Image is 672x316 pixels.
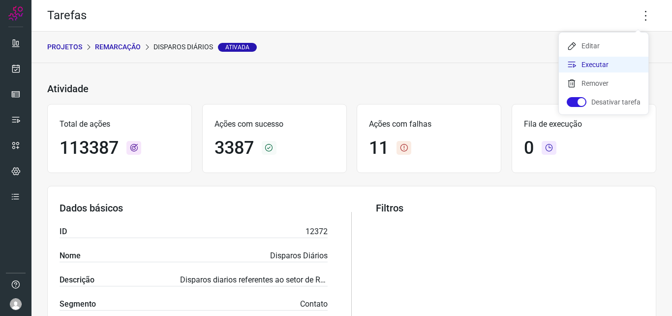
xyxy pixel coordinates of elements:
p: Ações com falhas [369,118,489,130]
p: Fila de execução [524,118,644,130]
label: ID [60,226,67,238]
p: Contato [300,298,328,310]
h1: 11 [369,138,389,159]
span: Ativada [218,43,257,52]
h2: Tarefas [47,8,87,23]
h1: 3387 [214,138,254,159]
li: Desativar tarefa [559,94,648,110]
p: Disparos Diários [153,42,257,52]
p: Ações com sucesso [214,118,335,130]
h3: Atividade [47,83,89,95]
li: Executar [559,57,648,72]
img: avatar-user-boy.jpg [10,298,22,310]
p: Disparos Diários [270,250,328,262]
li: Editar [559,38,648,54]
p: 12372 [305,226,328,238]
h1: 113387 [60,138,119,159]
label: Nome [60,250,81,262]
p: Disparos diarios referentes ao setor de Remacação [180,274,328,286]
p: Total de ações [60,118,180,130]
label: Descrição [60,274,94,286]
img: Logo [8,6,23,21]
p: PROJETOS [47,42,82,52]
label: Segmento [60,298,96,310]
h3: Dados básicos [60,202,328,214]
p: Remarcação [95,42,141,52]
li: Remover [559,75,648,91]
h1: 0 [524,138,534,159]
h3: Filtros [376,202,644,214]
